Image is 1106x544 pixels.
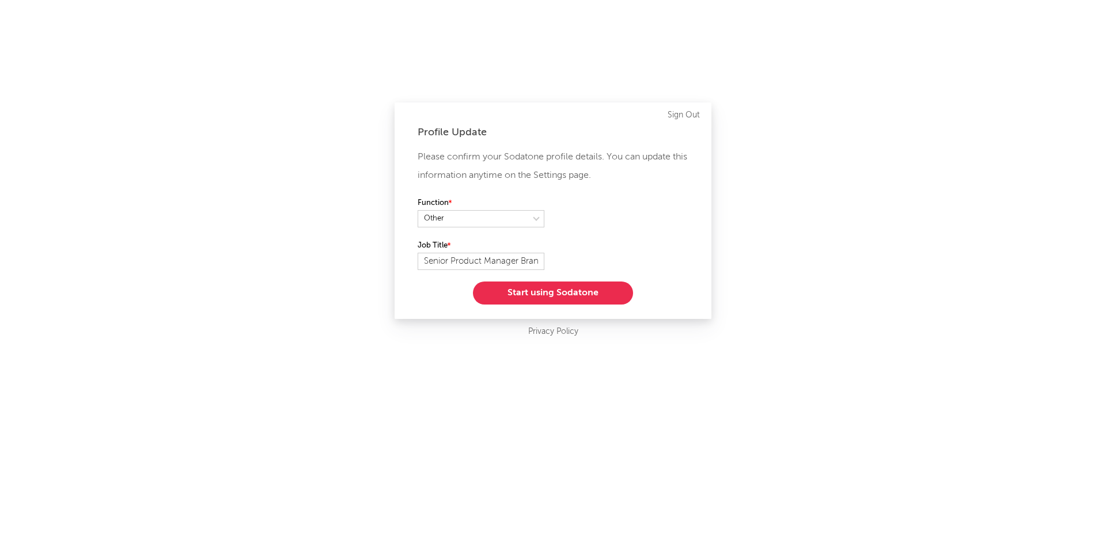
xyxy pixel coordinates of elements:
[418,125,688,139] div: Profile Update
[473,281,633,305] button: Start using Sodatone
[418,148,688,185] p: Please confirm your Sodatone profile details. You can update this information anytime on the Sett...
[528,325,578,339] a: Privacy Policy
[668,108,700,122] a: Sign Out
[418,196,544,210] label: Function
[418,239,544,253] label: Job Title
